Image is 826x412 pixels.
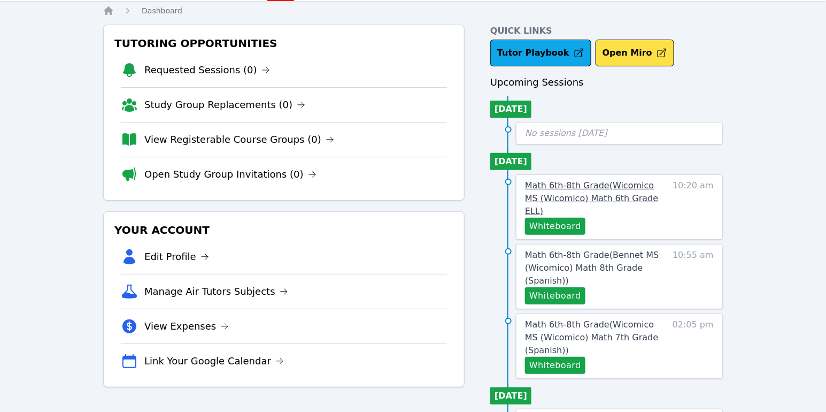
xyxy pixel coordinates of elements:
a: Study Group Replacements (0) [144,97,305,112]
span: Math 6th-8th Grade ( Bennet MS (Wicomico) Math 8th Grade (Spanish) ) [525,250,659,286]
span: 02:05 pm [673,318,714,374]
h3: Your Account [112,220,456,240]
nav: Breadcrumb [103,5,723,16]
button: Open Miro [596,40,674,66]
h4: Quick Links [490,25,723,37]
button: Whiteboard [525,357,585,374]
a: Link Your Google Calendar [144,354,284,369]
span: Math 6th-8th Grade ( Wicomico MS (Wicomico) Math 6th Grade ELL ) [525,180,658,216]
a: Dashboard [142,5,182,16]
span: 10:55 am [673,249,714,304]
a: View Expenses [144,319,229,334]
a: Open Study Group Invitations (0) [144,167,316,182]
a: Manage Air Tutors Subjects [144,284,288,299]
a: View Registerable Course Groups (0) [144,132,334,147]
span: Dashboard [142,6,182,15]
a: Math 6th-8th Grade(Wicomico MS (Wicomico) Math 6th Grade ELL) [525,179,667,218]
a: Edit Profile [144,249,209,264]
button: Whiteboard [525,218,585,235]
a: Math 6th-8th Grade(Wicomico MS (Wicomico) Math 7th Grade (Spanish)) [525,318,667,357]
a: Requested Sessions (0) [144,63,270,78]
span: No sessions [DATE] [525,128,607,138]
h3: Tutoring Opportunities [112,34,456,53]
h3: Upcoming Sessions [490,75,723,90]
li: [DATE] [490,153,531,170]
span: 10:20 am [673,179,714,235]
span: Math 6th-8th Grade ( Wicomico MS (Wicomico) Math 7th Grade (Spanish) ) [525,319,658,355]
li: [DATE] [490,101,531,118]
button: Whiteboard [525,287,585,304]
a: Tutor Playbook [490,40,591,66]
li: [DATE] [490,387,531,405]
a: Math 6th-8th Grade(Bennet MS (Wicomico) Math 8th Grade (Spanish)) [525,249,667,287]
